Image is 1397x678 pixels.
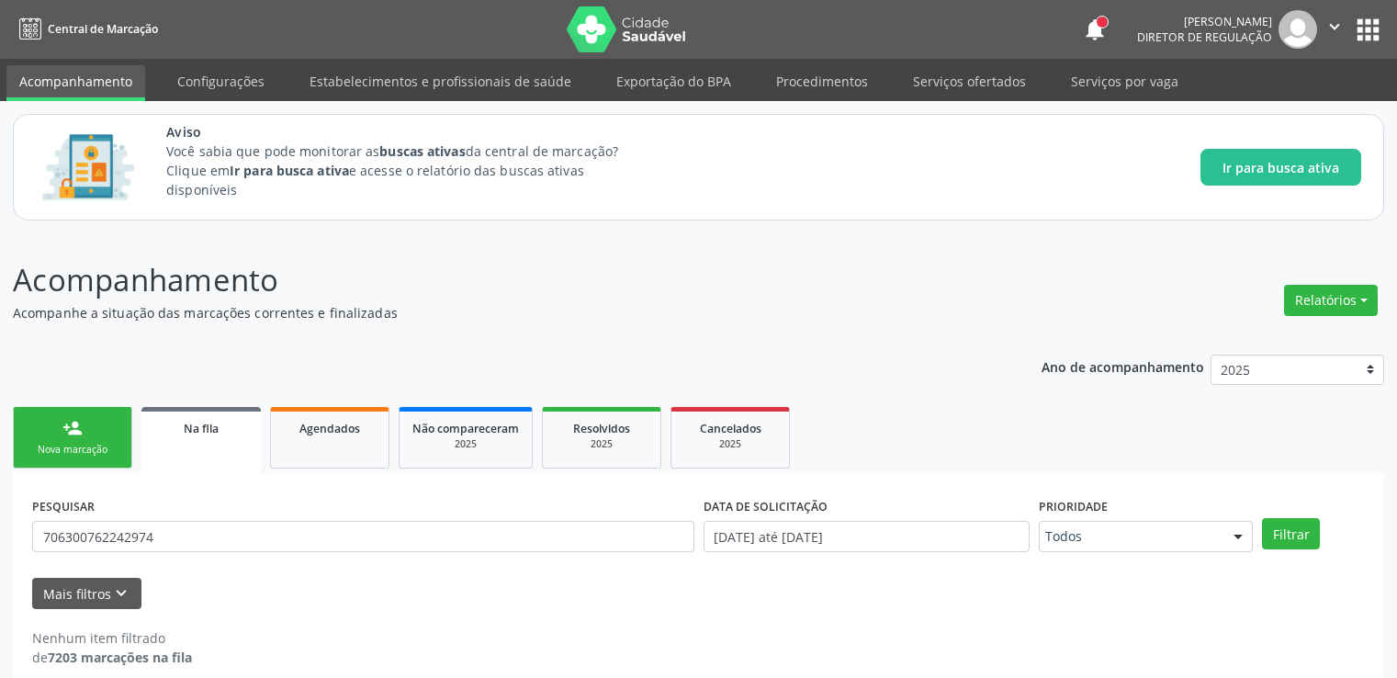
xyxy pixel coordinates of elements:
[379,142,465,160] strong: buscas ativas
[1324,17,1345,37] i: 
[48,649,192,666] strong: 7203 marcações na fila
[184,421,219,436] span: Na fila
[166,141,652,199] p: Você sabia que pode monitorar as da central de marcação? Clique em e acesse o relatório das busca...
[573,421,630,436] span: Resolvidos
[62,418,83,438] div: person_add
[299,421,360,436] span: Agendados
[13,303,973,322] p: Acompanhe a situação das marcações correntes e finalizadas
[704,521,1030,552] input: Selecione um intervalo
[556,437,648,451] div: 2025
[1279,10,1317,49] img: img
[900,65,1039,97] a: Serviços ofertados
[32,578,141,610] button: Mais filtroskeyboard_arrow_down
[1082,17,1108,42] button: notifications
[684,437,776,451] div: 2025
[36,126,141,209] img: Imagem de CalloutCard
[230,162,349,179] strong: Ir para busca ativa
[27,443,118,457] div: Nova marcação
[1058,65,1191,97] a: Serviços por vaga
[1317,10,1352,49] button: 
[13,257,973,303] p: Acompanhamento
[32,628,192,648] div: Nenhum item filtrado
[1045,527,1216,546] span: Todos
[6,65,145,101] a: Acompanhamento
[1262,518,1320,549] button: Filtrar
[603,65,744,97] a: Exportação do BPA
[1039,492,1108,521] label: Prioridade
[13,14,158,44] a: Central de Marcação
[1222,158,1339,177] span: Ir para busca ativa
[1284,285,1378,316] button: Relatórios
[166,122,652,141] span: Aviso
[412,421,519,436] span: Não compareceram
[1137,14,1272,29] div: [PERSON_NAME]
[1137,29,1272,45] span: Diretor de regulação
[111,583,131,604] i: keyboard_arrow_down
[297,65,584,97] a: Estabelecimentos e profissionais de saúde
[32,648,192,667] div: de
[164,65,277,97] a: Configurações
[48,21,158,37] span: Central de Marcação
[763,65,881,97] a: Procedimentos
[32,521,694,552] input: Nome, CNS
[1200,149,1361,186] button: Ir para busca ativa
[32,492,95,521] label: PESQUISAR
[412,437,519,451] div: 2025
[700,421,761,436] span: Cancelados
[1042,355,1204,378] p: Ano de acompanhamento
[1352,14,1384,46] button: apps
[704,492,828,521] label: DATA DE SOLICITAÇÃO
